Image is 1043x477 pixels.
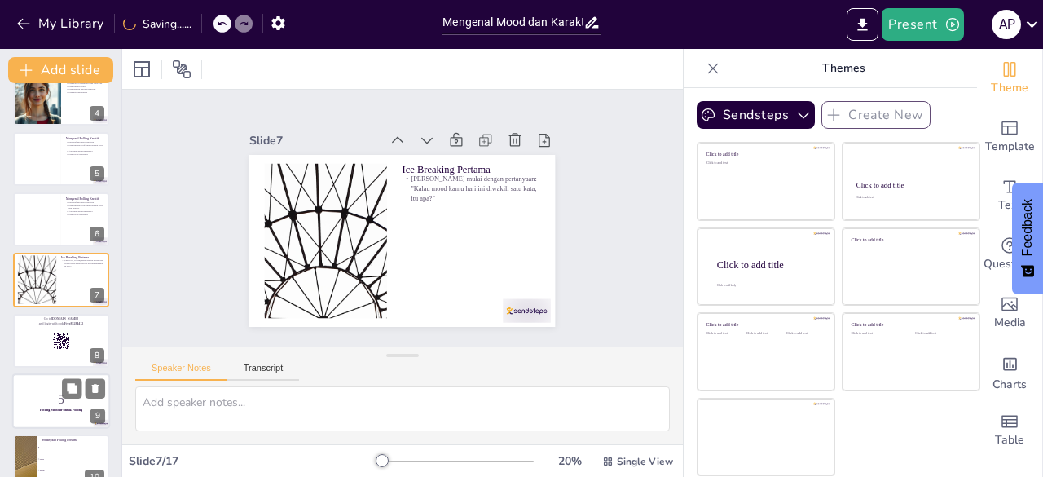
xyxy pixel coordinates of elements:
[706,322,823,328] div: Click to add title
[977,108,1042,166] div: Add ready made slides
[86,378,105,398] button: Delete Slide
[1012,183,1043,294] button: Feedback - Show survey
[995,431,1024,449] span: Table
[42,437,104,442] p: Pertanyaan Polling Pertama
[66,210,104,213] p: Alat untuk memulai diskusi
[746,332,783,336] div: Click to add text
[852,332,903,336] div: Click to add text
[998,197,1021,214] span: Text
[821,101,931,129] button: Create New
[61,259,104,268] p: [PERSON_NAME] mulai dengan pertanyaan: "Kalau mood kamu hari ini diwakili satu kata, itu apa?"
[62,378,81,398] button: Duplicate Slide
[442,11,583,34] input: Insert title
[66,213,104,216] p: Mendorong partisipasi
[227,363,300,381] button: Transcript
[129,453,377,469] div: Slide 7 / 17
[706,332,743,336] div: Click to add text
[404,174,544,217] p: [PERSON_NAME] mulai dengan pertanyaan: "Kalau mood kamu hari ini diwakili satu kata, itu apa?"
[66,152,104,156] p: Mendorong partisipasi
[8,57,113,83] button: Add slide
[726,49,961,88] p: Themes
[12,373,110,429] div: https://cdn.sendsteps.com/images/logo/sendsteps_logo_white.pnghttps://cdn.sendsteps.com/images/lo...
[40,469,108,470] span: Marah
[257,117,388,146] div: Slide 7
[706,152,823,157] div: Click to add title
[17,391,105,409] p: 5
[915,332,966,336] div: Click to add text
[977,49,1042,108] div: Change the overall theme
[61,255,104,260] p: Ice Breaking Pertama
[13,314,109,368] div: https://cdn.sendsteps.com/images/logo/sendsteps_logo_white.pnghttps://cdn.sendsteps.com/images/lo...
[706,161,823,166] div: Click to add text
[1020,199,1035,256] span: Feedback
[129,56,155,82] div: Layout
[977,166,1042,225] div: Add text boxes
[90,288,104,303] div: 7
[13,192,109,246] div: https://cdn.sendsteps.com/images/logo/sendsteps_logo_white.pnghttps://cdn.sendsteps.com/images/lo...
[992,376,1027,394] span: Charts
[13,71,109,125] div: 4
[90,409,105,424] div: 9
[40,447,108,448] span: Senang
[13,132,109,186] div: https://cdn.sendsteps.com/images/logo/sendsteps_logo_white.pnghttps://cdn.sendsteps.com/images/lo...
[90,227,104,241] div: 6
[90,166,104,181] div: 5
[697,101,815,129] button: Sendsteps
[12,11,111,37] button: My Library
[550,453,589,469] div: 20 %
[984,255,1036,273] span: Questions
[994,314,1026,332] span: Media
[172,60,191,79] span: Position
[992,8,1021,41] button: A P
[717,284,820,287] div: Click to add body
[66,140,104,144] p: Interaktif dan menyenangkan
[90,106,104,121] div: 4
[977,225,1042,284] div: Get real-time input from your audience
[51,317,78,320] strong: [DOMAIN_NAME]
[882,8,963,41] button: Present
[66,135,104,140] p: Mengenal Polling Kreatif
[66,204,104,210] p: Mengumpulkan informasi tentang mood dan karakter
[66,197,104,201] p: Mengenal Polling Kreatif
[40,457,108,459] span: Sedih
[847,8,878,41] button: Export to PowerPoint
[407,162,545,191] p: Ice Breaking Pertama
[852,236,968,242] div: Click to add title
[977,401,1042,460] div: Add a table
[135,363,227,381] button: Speaker Notes
[18,321,104,326] p: and login with code
[123,16,191,32] div: Saving......
[856,197,964,200] div: Click to add text
[66,91,104,95] p: Meningkatkan empati
[991,79,1028,97] span: Theme
[66,201,104,204] p: Interaktif dan menyenangkan
[617,455,673,468] span: Single View
[66,144,104,149] p: Mengumpulkan informasi tentang mood dan karakter
[852,322,968,328] div: Click to add title
[717,258,821,270] div: Click to add title
[18,316,104,321] p: Go to
[786,332,823,336] div: Click to add text
[985,138,1035,156] span: Template
[977,284,1042,342] div: Add images, graphics, shapes or video
[856,181,965,189] div: Click to add title
[13,253,109,307] div: https://cdn.sendsteps.com/images/logo/sendsteps_logo_white.pnghttps://cdn.sendsteps.com/images/lo...
[40,409,82,412] strong: Hitung Mundur untuk Polling
[66,82,104,86] p: Membantu komunikasi yang lebih baik
[66,88,104,91] p: Menciptakan suasana harmonis
[66,85,104,88] p: Menghindari konflik
[977,342,1042,401] div: Add charts and graphs
[66,149,104,152] p: Alat untuk memulai diskusi
[90,348,104,363] div: 8
[992,10,1021,39] div: A P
